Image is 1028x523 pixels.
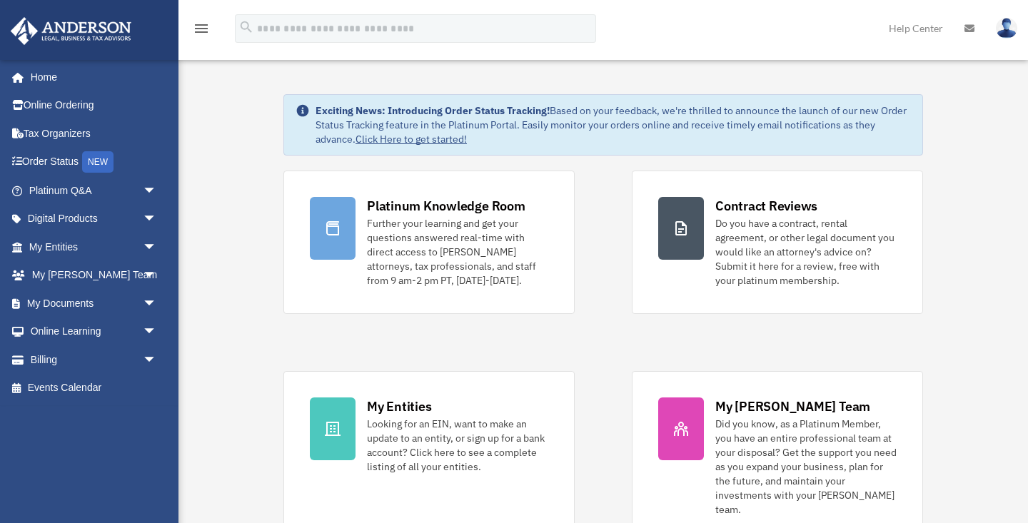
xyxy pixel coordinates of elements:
[10,261,178,290] a: My [PERSON_NAME] Teamarrow_drop_down
[143,233,171,262] span: arrow_drop_down
[632,171,923,314] a: Contract Reviews Do you have a contract, rental agreement, or other legal document you would like...
[10,345,178,374] a: Billingarrow_drop_down
[10,148,178,177] a: Order StatusNEW
[10,176,178,205] a: Platinum Q&Aarrow_drop_down
[715,216,897,288] div: Do you have a contract, rental agreement, or other legal document you would like an attorney's ad...
[143,318,171,347] span: arrow_drop_down
[143,176,171,205] span: arrow_drop_down
[10,233,178,261] a: My Entitiesarrow_drop_down
[10,318,178,346] a: Online Learningarrow_drop_down
[193,25,210,37] a: menu
[6,17,136,45] img: Anderson Advisors Platinum Portal
[715,417,897,517] div: Did you know, as a Platinum Member, you have an entire professional team at your disposal? Get th...
[10,63,171,91] a: Home
[238,19,254,35] i: search
[715,197,817,215] div: Contract Reviews
[10,91,178,120] a: Online Ordering
[193,20,210,37] i: menu
[143,261,171,290] span: arrow_drop_down
[10,289,178,318] a: My Documentsarrow_drop_down
[367,197,525,215] div: Platinum Knowledge Room
[82,151,114,173] div: NEW
[367,417,548,474] div: Looking for an EIN, want to make an update to an entity, or sign up for a bank account? Click her...
[283,171,575,314] a: Platinum Knowledge Room Further your learning and get your questions answered real-time with dire...
[316,104,550,117] strong: Exciting News: Introducing Order Status Tracking!
[356,133,467,146] a: Click Here to get started!
[143,289,171,318] span: arrow_drop_down
[715,397,870,415] div: My [PERSON_NAME] Team
[367,397,431,415] div: My Entities
[143,205,171,234] span: arrow_drop_down
[10,205,178,233] a: Digital Productsarrow_drop_down
[316,103,911,146] div: Based on your feedback, we're thrilled to announce the launch of our new Order Status Tracking fe...
[367,216,548,288] div: Further your learning and get your questions answered real-time with direct access to [PERSON_NAM...
[143,345,171,375] span: arrow_drop_down
[10,119,178,148] a: Tax Organizers
[10,374,178,402] a: Events Calendar
[996,18,1017,39] img: User Pic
